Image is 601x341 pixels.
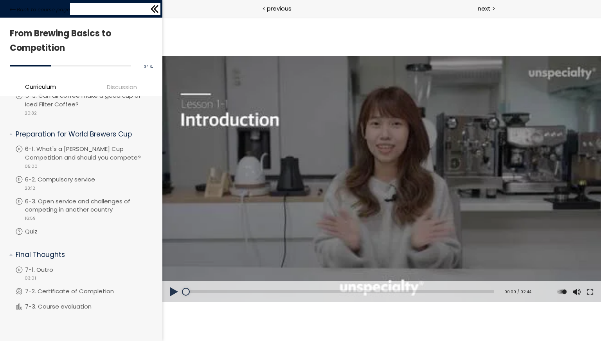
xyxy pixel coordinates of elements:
[408,264,419,285] button: Volume
[107,83,137,92] span: Discussion
[17,6,70,14] span: Back to course page
[394,264,405,285] button: Play back rate
[267,4,292,13] span: previous
[10,6,70,14] a: Back to course page
[144,64,153,70] span: 34 %
[25,82,56,91] span: Curriculum
[392,264,407,285] div: Change playback rate
[16,129,153,139] p: Preparation for World Brewers Cup
[478,4,491,13] span: next
[16,250,153,260] p: Final Thoughts
[339,272,369,278] div: 00:00 / 02:44
[10,26,149,56] h1: From Brewing Basics to Competition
